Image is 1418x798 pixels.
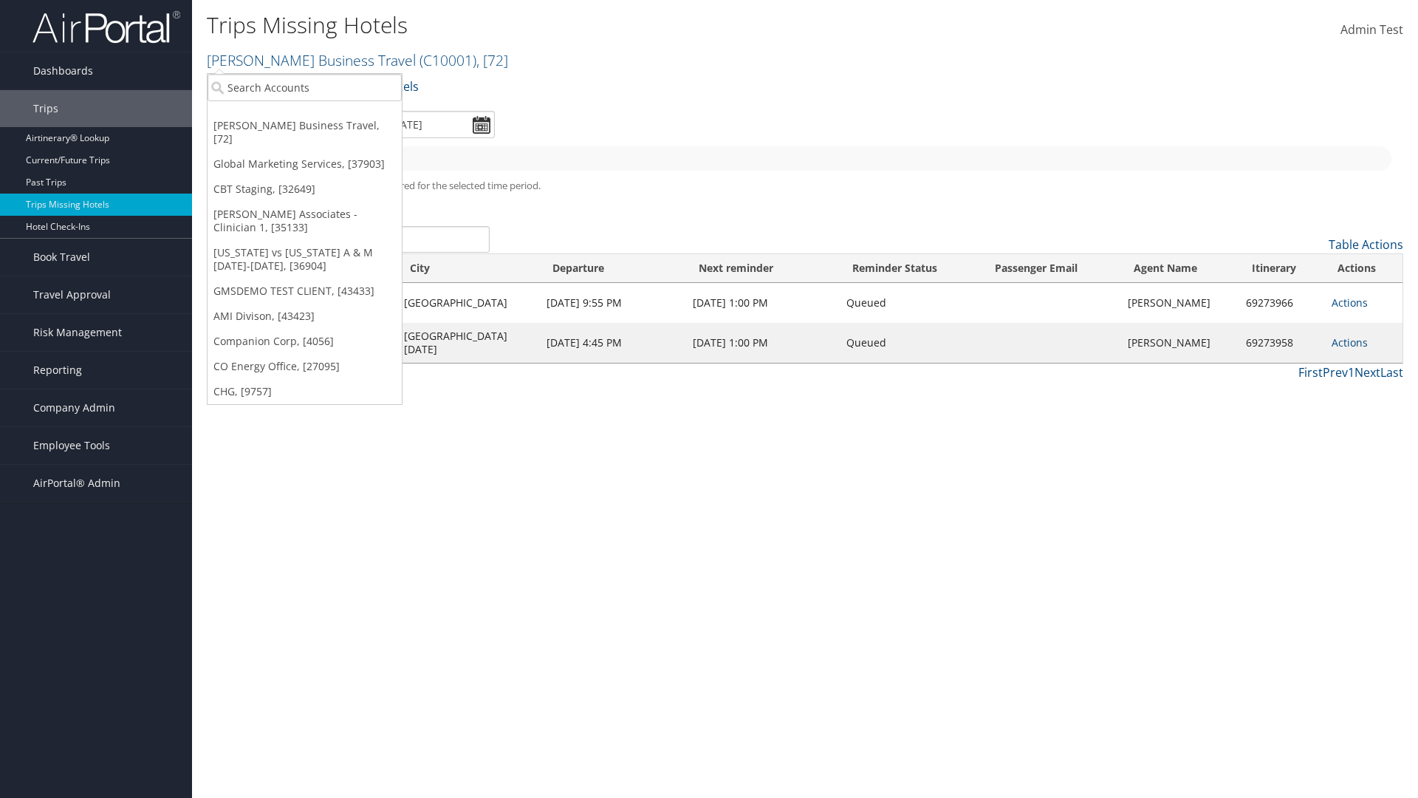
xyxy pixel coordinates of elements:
th: Agent Name [1120,254,1238,283]
th: Actions [1324,254,1402,283]
td: [PERSON_NAME] [1120,323,1238,363]
td: Queued [839,323,982,363]
th: Departure: activate to sort column ascending [539,254,685,283]
td: [GEOGRAPHIC_DATA] [397,283,539,323]
span: Admin Test [1340,21,1403,38]
th: Itinerary [1239,254,1324,283]
h1: Trips Missing Hotels [207,10,1004,41]
img: airportal-logo.png [32,10,180,44]
span: ( C10001 ) [419,50,476,70]
a: CHG, [9757] [208,379,402,404]
a: Actions [1332,296,1368,310]
input: Search Accounts [208,74,402,101]
span: , [ 72 ] [476,50,508,70]
td: [DATE] 4:45 PM [539,323,685,363]
a: AMI Divison, [43423] [208,304,402,329]
a: Companion Corp, [4056] [208,329,402,354]
span: Travel Approval [33,276,111,313]
a: 1 [1348,364,1354,381]
span: Company Admin [33,389,115,426]
a: Table Actions [1329,236,1403,253]
td: [PERSON_NAME] [1120,283,1238,323]
span: Book Travel [33,239,90,276]
a: First [1298,364,1323,381]
td: [GEOGRAPHIC_DATA][DATE] [397,323,539,363]
a: [PERSON_NAME] Business Travel, [72] [208,113,402,151]
a: [PERSON_NAME] Associates - Clinician 1, [35133] [208,202,402,240]
span: Dashboards [33,52,93,89]
td: [DATE] 1:00 PM [685,283,839,323]
a: CBT Staging, [32649] [208,177,402,202]
td: Queued [839,283,982,323]
p: Filter: [207,78,1004,97]
span: Trips [33,90,58,127]
a: CO Energy Office, [27095] [208,354,402,379]
a: [PERSON_NAME] Business Travel [207,50,508,70]
span: Risk Management [33,314,122,351]
span: Reporting [33,352,82,389]
th: Next reminder [685,254,839,283]
a: Admin Test [1340,7,1403,53]
td: [DATE] 1:00 PM [685,323,839,363]
input: [DATE] - [DATE] [340,111,495,138]
th: Reminder Status [839,254,982,283]
span: AirPortal® Admin [33,465,120,502]
td: [DATE] 9:55 PM [539,283,685,323]
a: Global Marketing Services, [37903] [208,151,402,177]
a: [US_STATE] vs [US_STATE] A & M [DATE]-[DATE], [36904] [208,240,402,279]
th: Passenger Email: activate to sort column ascending [982,254,1120,283]
td: 69273966 [1239,283,1324,323]
a: Actions [1332,335,1368,349]
a: Last [1380,364,1403,381]
a: GMSDEMO TEST CLIENT, [43433] [208,279,402,304]
a: Next [1354,364,1380,381]
h5: * progress bar represents overnights covered for the selected time period. [218,179,1392,193]
td: 69273958 [1239,323,1324,363]
span: Employee Tools [33,427,110,464]
a: Prev [1323,364,1348,381]
th: City: activate to sort column ascending [397,254,539,283]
